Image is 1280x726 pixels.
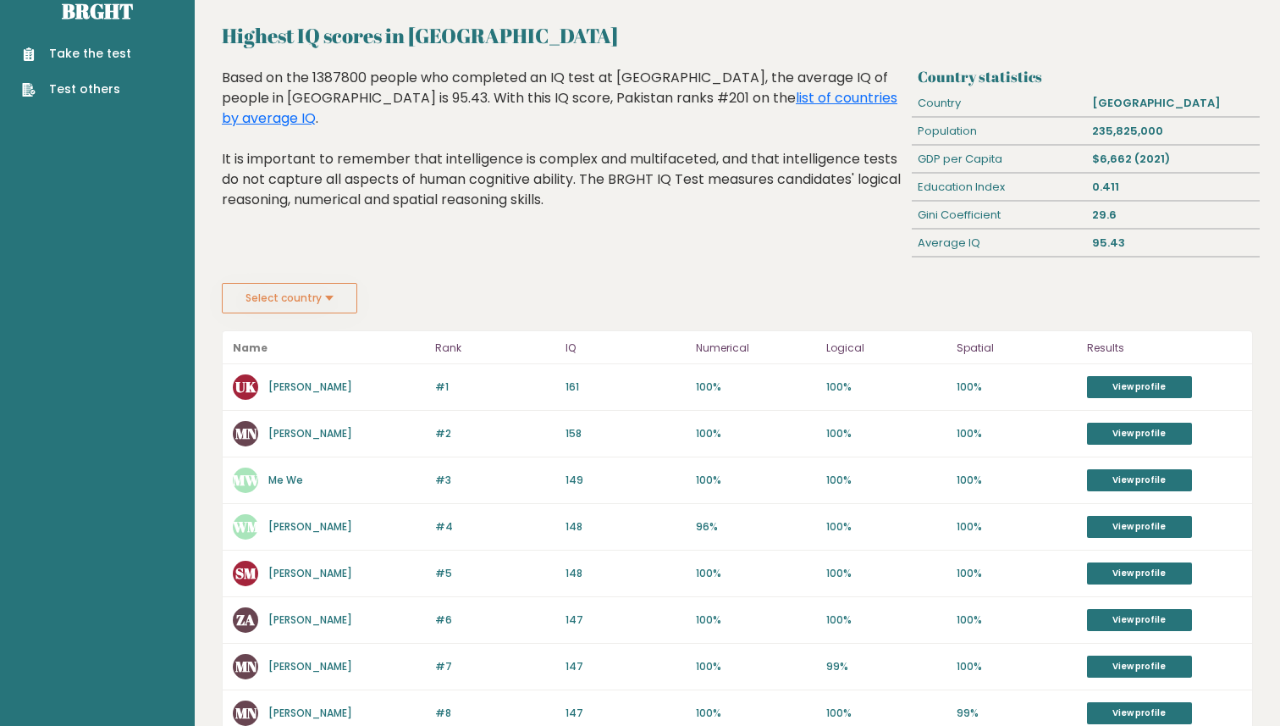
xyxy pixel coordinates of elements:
[268,473,303,487] a: Me We
[1087,376,1192,398] a: View profile
[1087,469,1192,491] a: View profile
[1087,338,1242,358] p: Results
[1087,516,1192,538] a: View profile
[22,45,131,63] a: Take the test
[1087,423,1192,445] a: View profile
[696,659,816,674] p: 100%
[957,612,1077,628] p: 100%
[268,659,352,673] a: [PERSON_NAME]
[957,566,1077,581] p: 100%
[268,612,352,627] a: [PERSON_NAME]
[696,519,816,535] p: 96%
[957,338,1077,358] p: Spatial
[918,68,1253,86] h3: Country statistics
[696,426,816,441] p: 100%
[435,473,555,488] p: #3
[22,80,131,98] a: Test others
[1087,656,1192,678] a: View profile
[435,612,555,628] p: #6
[912,202,1086,229] div: Gini Coefficient
[435,338,555,358] p: Rank
[233,341,268,355] b: Name
[435,706,555,721] p: #8
[435,380,555,395] p: #1
[1085,118,1260,145] div: 235,825,000
[826,612,946,628] p: 100%
[957,659,1077,674] p: 100%
[826,706,946,721] p: 100%
[235,657,257,676] text: MN
[222,88,897,128] a: list of countries by average IQ
[1085,202,1260,229] div: 29.6
[566,612,686,628] p: 147
[1087,609,1192,631] a: View profile
[566,706,686,721] p: 147
[235,703,257,723] text: MN
[826,380,946,395] p: 100%
[696,706,816,721] p: 100%
[1085,146,1260,173] div: $6,662 (2021)
[222,68,905,236] div: Based on the 1387800 people who completed an IQ test at [GEOGRAPHIC_DATA], the average IQ of peop...
[566,473,686,488] p: 149
[566,519,686,535] p: 148
[235,563,257,583] text: SM
[696,612,816,628] p: 100%
[435,659,555,674] p: #7
[268,380,352,394] a: [PERSON_NAME]
[268,519,352,534] a: [PERSON_NAME]
[696,338,816,358] p: Numerical
[826,659,946,674] p: 99%
[566,659,686,674] p: 147
[1085,230,1260,257] div: 95.43
[566,338,686,358] p: IQ
[566,380,686,395] p: 161
[826,566,946,581] p: 100%
[957,426,1077,441] p: 100%
[957,473,1077,488] p: 100%
[1087,563,1192,585] a: View profile
[912,174,1086,201] div: Education Index
[826,519,946,535] p: 100%
[222,20,1253,51] h2: Highest IQ scores in [GEOGRAPHIC_DATA]
[233,470,260,490] text: MW
[826,338,946,358] p: Logical
[826,426,946,441] p: 100%
[957,706,1077,721] p: 99%
[696,380,816,395] p: 100%
[435,566,555,581] p: #5
[1085,90,1260,117] div: [GEOGRAPHIC_DATA]
[696,566,816,581] p: 100%
[957,519,1077,535] p: 100%
[566,426,686,441] p: 158
[912,118,1086,145] div: Population
[826,473,946,488] p: 100%
[696,473,816,488] p: 100%
[235,424,257,443] text: MN
[1085,174,1260,201] div: 0.411
[566,566,686,581] p: 148
[232,517,260,536] text: WM
[957,380,1077,395] p: 100%
[435,426,555,441] p: #2
[912,146,1086,173] div: GDP per Capita
[268,566,352,580] a: [PERSON_NAME]
[912,90,1086,117] div: Country
[235,377,257,396] text: UK
[222,283,357,313] button: Select country
[236,610,255,629] text: ZA
[268,426,352,441] a: [PERSON_NAME]
[1087,702,1192,724] a: View profile
[435,519,555,535] p: #4
[268,706,352,720] a: [PERSON_NAME]
[912,230,1086,257] div: Average IQ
